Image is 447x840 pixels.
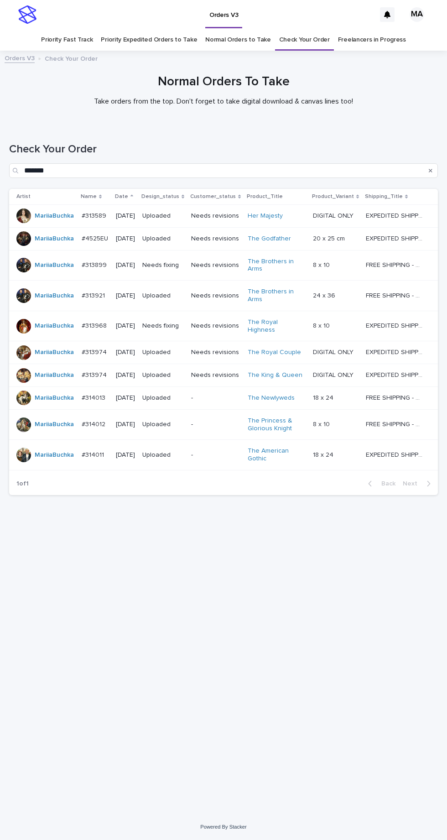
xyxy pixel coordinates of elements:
p: Artist [16,192,31,202]
p: [DATE] [116,451,135,459]
p: 8 x 10 [313,320,332,330]
a: The Brothers in Arms [248,258,305,273]
p: EXPEDITED SHIPPING - preview in 1 business day; delivery up to 5 business days after your approval. [366,320,425,330]
p: [DATE] [116,349,135,356]
p: Take orders from the top. Don't forget to take digital download & canvas lines too! [41,97,406,106]
p: [DATE] [116,261,135,269]
p: - [191,421,240,428]
p: [DATE] [116,322,135,330]
p: EXPEDITED SHIPPING - preview in 1 business day; delivery up to 5 business days after your approval. [366,347,425,356]
a: Her Majesty [248,212,283,220]
p: Needs revisions [191,212,240,220]
p: Needs revisions [191,235,240,243]
p: #314011 [82,449,106,459]
p: FREE SHIPPING - preview in 1-2 business days, after your approval delivery will take 5-10 b.d. [366,392,425,402]
p: [DATE] [116,421,135,428]
a: The Royal Couple [248,349,301,356]
p: Uploaded [142,212,184,220]
a: The Princess & Glorious Knight [248,417,305,433]
p: Uploaded [142,349,184,356]
p: - [191,394,240,402]
img: stacker-logo-s-only.png [18,5,36,24]
p: FREE SHIPPING - preview in 1-2 business days, after your approval delivery will take 5-10 b.d. [366,419,425,428]
a: Orders V3 [5,52,35,63]
a: Priority Fast Track [41,29,93,51]
p: 8 x 10 [313,260,332,269]
a: MariiaBuchka [35,292,74,300]
a: MariiaBuchka [35,212,74,220]
a: MariiaBuchka [35,261,74,269]
p: [DATE] [116,371,135,379]
p: Customer_status [190,192,236,202]
p: Needs revisions [191,371,240,379]
a: The Godfather [248,235,291,243]
p: Product_Title [247,192,283,202]
a: Powered By Stacker [200,824,246,830]
p: #313968 [82,320,109,330]
p: Needs fixing [142,261,184,269]
p: Uploaded [142,421,184,428]
p: Needs revisions [191,292,240,300]
a: Normal Orders to Take [205,29,271,51]
p: EXPEDITED SHIPPING - preview in 1-2 business day; delivery up to 5 days after your approval [366,233,425,243]
a: MariiaBuchka [35,322,74,330]
a: MariiaBuchka [35,235,74,243]
a: The Brothers in Arms [248,288,305,303]
p: 18 x 24 [313,449,335,459]
p: DIGITAL ONLY [313,347,355,356]
tr: MariiaBuchka #313974#313974 [DATE]UploadedNeeds revisionsThe King & Queen DIGITAL ONLYDIGITAL ONL... [9,364,438,387]
p: #313921 [82,290,107,300]
p: Shipping_Title [365,192,403,202]
p: [DATE] [116,394,135,402]
p: Check Your Order [45,53,98,63]
tr: MariiaBuchka #314011#314011 [DATE]Uploaded-The American Gothic 18 x 2418 x 24 EXPEDITED SHIPPING ... [9,440,438,470]
input: Search [9,163,438,178]
a: Check Your Order [279,29,330,51]
button: Next [399,480,438,488]
a: Priority Expedited Orders to Take [101,29,197,51]
tr: MariiaBuchka #314013#314013 [DATE]Uploaded-The Newlyweds 18 x 2418 x 24 FREE SHIPPING - preview i... [9,386,438,409]
p: DIGITAL ONLY [313,210,355,220]
p: 18 x 24 [313,392,335,402]
a: MariiaBuchka [35,421,74,428]
p: 8 x 10 [313,419,332,428]
p: 1 of 1 [9,473,36,495]
p: Design_status [141,192,179,202]
div: MA [410,7,424,22]
p: #314012 [82,419,107,428]
p: #313974 [82,370,109,379]
h1: Normal Orders To Take [9,74,438,90]
tr: MariiaBuchka #314012#314012 [DATE]Uploaded-The Princess & Glorious Knight 8 x 108 x 10 FREE SHIPP... [9,409,438,440]
p: Product_Variant [312,192,354,202]
a: The King & Queen [248,371,302,379]
a: MariiaBuchka [35,394,74,402]
a: The Newlyweds [248,394,295,402]
p: #313899 [82,260,109,269]
a: MariiaBuchka [35,451,74,459]
a: Freelancers in Progress [338,29,406,51]
p: Needs fixing [142,322,184,330]
a: The Royal Highness [248,318,305,334]
p: DIGITAL ONLY [313,370,355,379]
a: MariiaBuchka [35,349,74,356]
p: Uploaded [142,371,184,379]
p: Date [115,192,128,202]
span: Next [403,480,423,487]
p: EXPEDITED SHIPPING - preview in 1 business day; delivery up to 5 business days after your approval. [366,370,425,379]
p: #314013 [82,392,107,402]
p: EXPEDITED SHIPPING - preview in 1 business day; delivery up to 5 business days after your approval. [366,210,425,220]
p: Name [81,192,97,202]
tr: MariiaBuchka #313968#313968 [DATE]Needs fixingNeeds revisionsThe Royal Highness 8 x 108 x 10 EXPE... [9,311,438,341]
tr: MariiaBuchka #313899#313899 [DATE]Needs fixingNeeds revisionsThe Brothers in Arms 8 x 108 x 10 FR... [9,250,438,281]
h1: Check Your Order [9,143,438,156]
p: Needs revisions [191,261,240,269]
p: [DATE] [116,212,135,220]
p: [DATE] [116,235,135,243]
p: Uploaded [142,292,184,300]
p: Uploaded [142,235,184,243]
tr: MariiaBuchka #313589#313589 [DATE]UploadedNeeds revisionsHer Majesty DIGITAL ONLYDIGITAL ONLY EXP... [9,204,438,227]
button: Back [361,480,399,488]
p: [DATE] [116,292,135,300]
p: - [191,451,240,459]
